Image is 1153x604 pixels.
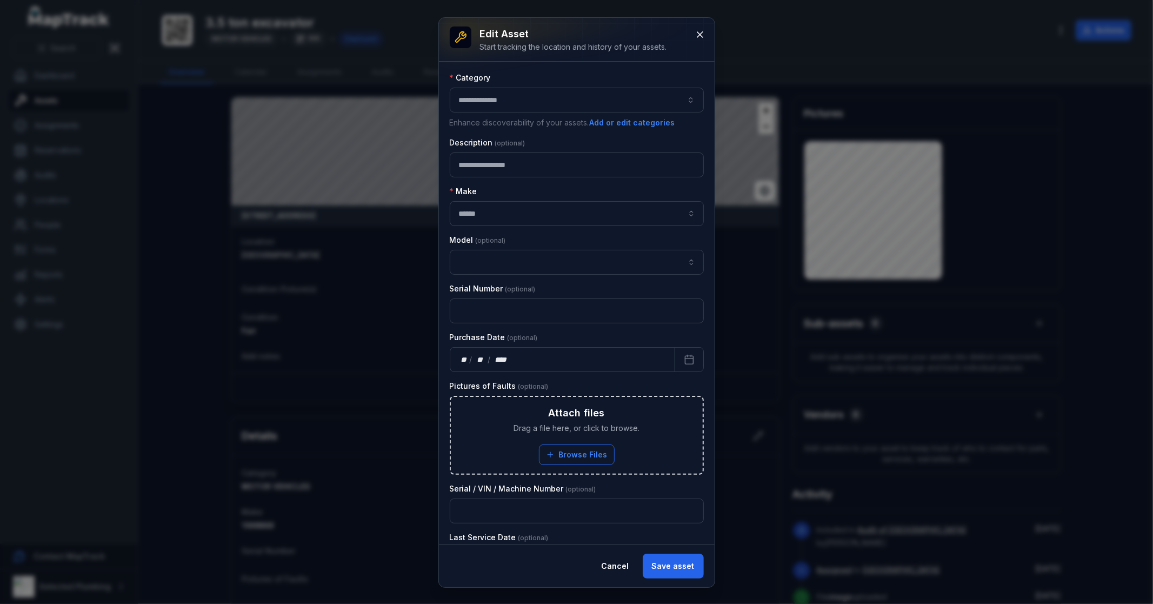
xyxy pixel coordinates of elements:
label: Description [450,137,525,148]
div: / [488,354,491,365]
span: Drag a file here, or click to browse. [514,423,639,434]
div: year, [491,354,511,365]
p: Enhance discoverability of your assets. [450,117,704,129]
h3: Attach files [549,406,605,421]
label: Last Service Date [450,532,549,543]
div: / [469,354,473,365]
label: Serial Number [450,283,536,294]
label: Category [450,72,491,83]
button: Add or edit categories [589,117,676,129]
input: asset-edit:cf[68832b05-6ea9-43b4-abb7-d68a6a59beaf]-label [450,250,704,275]
button: Save asset [643,554,704,579]
button: Browse Files [539,444,615,465]
label: Pictures of Faults [450,381,549,391]
h3: Edit asset [480,26,667,42]
label: Purchase Date [450,332,538,343]
label: Serial / VIN / Machine Number [450,483,596,494]
input: asset-edit:cf[09246113-4bcc-4687-b44f-db17154807e5]-label [450,201,704,226]
div: month, [473,354,488,365]
label: Model [450,235,506,245]
button: Calendar [675,347,704,372]
label: Make [450,186,477,197]
button: Cancel [592,554,638,579]
div: Start tracking the location and history of your assets. [480,42,667,52]
div: day, [459,354,470,365]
